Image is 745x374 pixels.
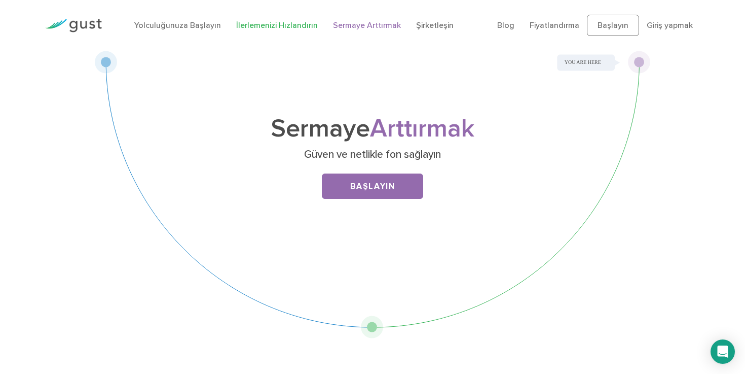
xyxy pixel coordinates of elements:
[45,19,102,32] img: Gust Logo
[647,20,693,30] a: Giriş yapmak
[416,20,454,30] a: Şirketleşin
[304,148,441,161] font: Güven ve netlikle fon sağlayın
[271,114,370,144] font: Sermaye
[370,114,474,144] font: Arttırmak
[598,20,628,30] font: Başlayın
[322,174,423,199] a: Başlayın
[333,20,401,30] a: Sermaye Arttırmak
[587,15,639,36] a: Başlayın
[236,20,318,30] a: İlerlemenizi Hızlandırın
[134,20,221,30] a: Yolculuğunuza Başlayın
[350,181,395,191] font: Başlayın
[530,20,579,30] a: Fiyatlandırma
[497,20,514,30] a: Blog
[711,339,735,364] div: Open Intercom Messenger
